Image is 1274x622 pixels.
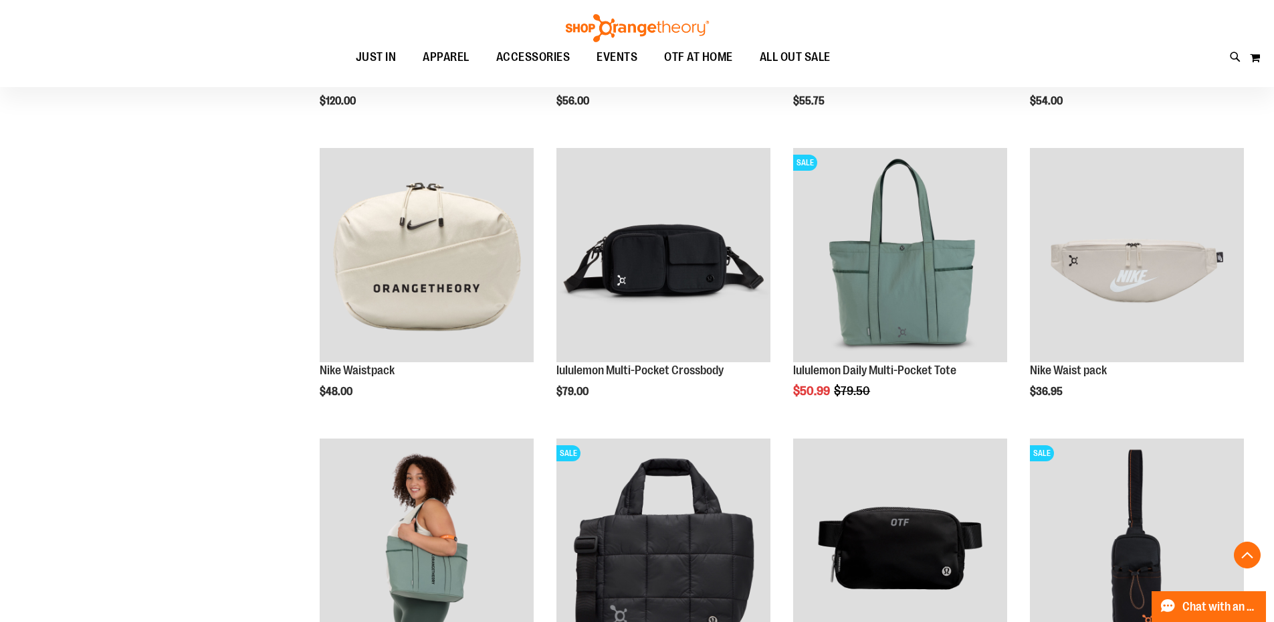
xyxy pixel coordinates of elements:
[556,148,770,362] img: lululemon Multi-Pocket Crossbody
[1234,542,1261,568] button: Back To Top
[423,42,469,72] span: APPAREL
[664,42,733,72] span: OTF AT HOME
[1030,364,1107,377] a: Nike Waist pack
[1182,601,1258,613] span: Chat with an Expert
[1023,141,1251,432] div: product
[597,42,637,72] span: EVENTS
[320,364,395,377] a: Nike Waistpack
[320,95,358,107] span: $120.00
[1030,386,1065,398] span: $36.95
[793,148,1007,364] a: lululemon Daily Multi-Pocket ToteSALE
[1030,95,1065,107] span: $54.00
[834,384,872,398] span: $79.50
[1030,148,1244,364] a: Main view of 2024 Convention Nike Waistpack
[320,386,354,398] span: $48.00
[556,95,591,107] span: $56.00
[793,364,956,377] a: lululemon Daily Multi-Pocket Tote
[760,42,831,72] span: ALL OUT SALE
[556,364,724,377] a: lululemon Multi-Pocket Crossbody
[1152,591,1267,622] button: Chat with an Expert
[786,141,1014,432] div: product
[556,445,580,461] span: SALE
[793,148,1007,362] img: lululemon Daily Multi-Pocket Tote
[556,148,770,364] a: lululemon Multi-Pocket Crossbody
[320,148,534,362] img: Nike Waistpack
[793,384,832,398] span: $50.99
[313,141,540,432] div: product
[1030,445,1054,461] span: SALE
[793,95,827,107] span: $55.75
[556,386,591,398] span: $79.00
[356,42,397,72] span: JUST IN
[564,14,711,42] img: Shop Orangetheory
[793,155,817,171] span: SALE
[496,42,570,72] span: ACCESSORIES
[1030,148,1244,362] img: Main view of 2024 Convention Nike Waistpack
[550,141,777,432] div: product
[320,148,534,364] a: Nike Waistpack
